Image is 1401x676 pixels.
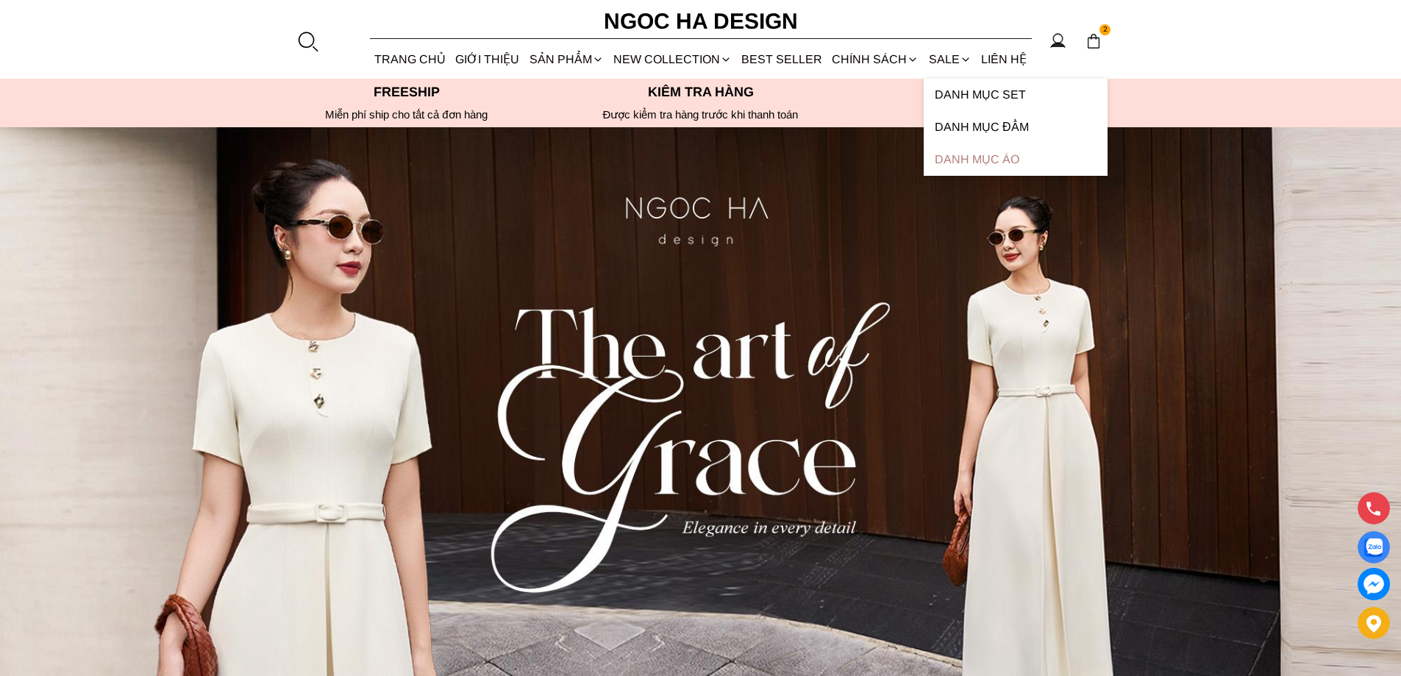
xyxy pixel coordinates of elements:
[524,40,608,79] div: SẢN PHẨM
[451,40,524,79] a: GIỚI THIỆU
[591,4,811,39] a: Ngoc Ha Design
[1099,24,1111,36] span: 2
[737,40,827,79] a: BEST SELLER
[924,143,1108,176] a: Danh Mục Áo
[1085,33,1102,49] img: img-CART-ICON-ksit0nf1
[924,111,1108,143] a: Danh Mục Đầm
[1358,568,1390,600] a: messenger
[924,40,976,79] a: SALE
[608,40,736,79] a: NEW COLLECTION
[260,108,554,121] div: Miễn phí ship cho tất cả đơn hàng
[1364,538,1383,557] img: Display image
[848,85,1142,100] p: Hotline:
[260,85,554,100] p: Freeship
[370,40,451,79] a: TRANG CHỦ
[648,85,754,99] font: Kiểm tra hàng
[976,40,1031,79] a: LIÊN HỆ
[554,108,848,121] p: Được kiểm tra hàng trước khi thanh toán
[924,79,1108,111] a: Danh Mục Set
[848,108,1142,121] h6: Độc quyền tại website
[827,40,924,79] div: Chính sách
[1358,531,1390,563] a: Display image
